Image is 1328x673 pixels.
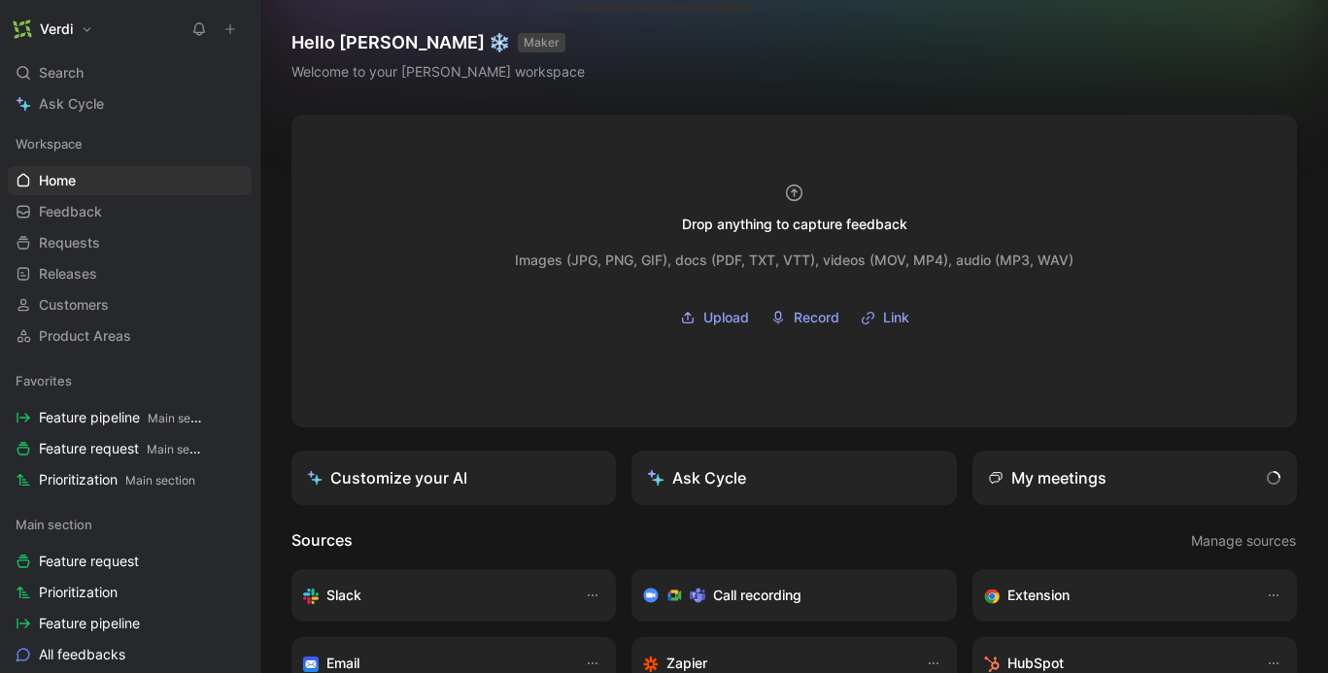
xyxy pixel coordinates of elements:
[1007,584,1070,607] h3: Extension
[515,249,1073,272] div: Images (JPG, PNG, GIF), docs (PDF, TXT, VTT), videos (MOV, MP4), audio (MP3, WAV)
[39,61,84,84] span: Search
[8,290,252,320] a: Customers
[16,134,83,153] span: Workspace
[291,451,616,505] a: Customize your AI
[125,473,195,488] span: Main section
[631,451,956,505] button: Ask Cycle
[39,470,195,490] span: Prioritization
[8,366,252,395] div: Favorites
[39,233,100,252] span: Requests
[307,466,467,489] div: Customize your AI
[984,584,1246,607] div: Capture feedback from anywhere on the web
[148,411,218,425] span: Main section
[713,584,801,607] h3: Call recording
[326,584,361,607] h3: Slack
[291,528,353,554] h2: Sources
[703,306,749,329] span: Upload
[8,578,252,607] a: Prioritization
[643,584,929,607] div: Record & transcribe meetings from Zoom, Meet & Teams.
[39,645,125,664] span: All feedbacks
[39,264,97,284] span: Releases
[854,303,916,332] button: Link
[303,584,565,607] div: Sync your customers, send feedback and get updates in Slack
[39,408,204,428] span: Feature pipeline
[8,166,252,195] a: Home
[647,466,746,489] div: Ask Cycle
[8,89,252,118] a: Ask Cycle
[8,259,252,288] a: Releases
[39,295,109,315] span: Customers
[39,552,139,571] span: Feature request
[39,614,140,633] span: Feature pipeline
[8,465,252,494] a: PrioritizationMain section
[8,129,252,158] div: Workspace
[8,197,252,226] a: Feedback
[39,439,204,459] span: Feature request
[8,640,252,669] a: All feedbacks
[988,466,1107,489] div: My meetings
[40,20,73,38] h1: Verdi
[8,403,252,432] a: Feature pipelineMain section
[147,442,217,456] span: Main section
[673,303,756,332] button: Upload
[291,60,585,84] div: Welcome to your [PERSON_NAME] workspace
[518,33,565,52] button: MAKER
[291,31,585,54] h1: Hello [PERSON_NAME] ❄️
[16,371,72,390] span: Favorites
[39,583,118,602] span: Prioritization
[16,515,92,534] span: Main section
[8,609,252,638] a: Feature pipeline
[39,92,104,116] span: Ask Cycle
[883,306,909,329] span: Link
[8,321,252,351] a: Product Areas
[8,16,98,43] button: VerdiVerdi
[8,547,252,576] a: Feature request
[8,228,252,257] a: Requests
[8,58,252,87] div: Search
[13,19,32,39] img: Verdi
[794,306,839,329] span: Record
[1190,528,1297,554] button: Manage sources
[764,303,846,332] button: Record
[39,326,131,346] span: Product Areas
[682,213,907,236] div: Drop anything to capture feedback
[1191,529,1296,553] span: Manage sources
[39,171,76,190] span: Home
[8,434,252,463] a: Feature requestMain section
[8,510,252,539] div: Main section
[39,202,102,221] span: Feedback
